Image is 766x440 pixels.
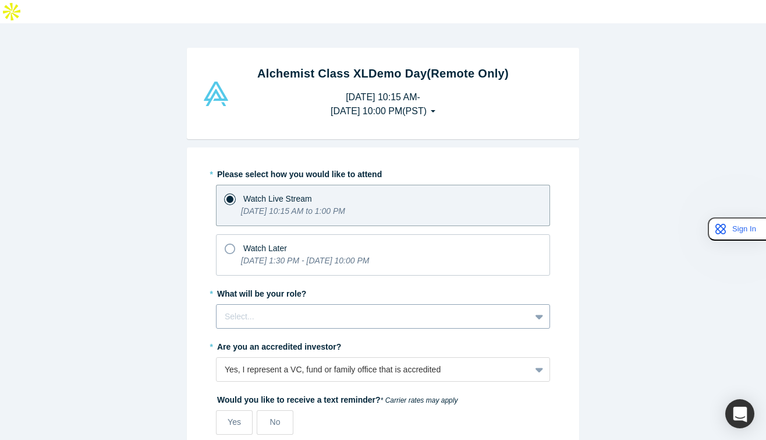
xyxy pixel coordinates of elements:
em: * Carrier rates may apply [381,396,458,404]
label: What will be your role? [216,284,550,300]
img: Alchemist Vault Logo [202,82,230,106]
span: Yes [228,417,241,427]
span: Watch Later [243,244,287,253]
label: Are you an accredited investor? [216,337,550,353]
i: [DATE] 1:30 PM - [DATE] 10:00 PM [241,256,369,265]
span: Watch Live Stream [243,194,312,203]
i: [DATE] 10:15 AM to 1:00 PM [241,206,345,216]
label: Would you like to receive a text reminder? [216,390,550,406]
strong: Alchemist Class XL Demo Day (Remote Only) [257,67,509,80]
button: [DATE] 10:15 AM-[DATE] 10:00 PM(PST) [318,86,448,122]
div: Yes, I represent a VC, fund or family office that is accredited [225,364,522,376]
span: No [270,417,281,427]
label: Please select how you would like to attend [216,164,550,181]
